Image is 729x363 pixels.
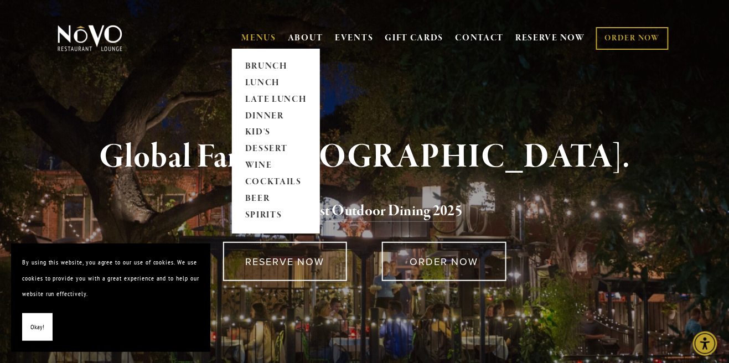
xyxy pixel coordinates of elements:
[335,33,373,44] a: EVENTS
[241,58,311,75] a: BRUNCH
[241,91,311,108] a: LATE LUNCH
[241,208,311,224] a: SPIRITS
[241,158,311,174] a: WINE
[22,313,53,341] button: Okay!
[266,201,455,222] a: Voted Best Outdoor Dining 202
[382,242,506,281] a: ORDER NOW
[223,242,347,281] a: RESERVE NOW
[241,125,311,141] a: KID'S
[74,200,655,223] h2: 5
[241,108,311,125] a: DINNER
[596,27,669,50] a: ORDER NOW
[288,33,324,44] a: ABOUT
[241,75,311,91] a: LUNCH
[99,136,630,178] strong: Global Fare. [GEOGRAPHIC_DATA].
[22,255,199,302] p: By using this website, you agree to our use of cookies. We use cookies to provide you with a grea...
[515,28,585,49] a: RESERVE NOW
[241,191,311,208] a: BEER
[385,28,444,49] a: GIFT CARDS
[30,319,44,335] span: Okay!
[693,331,717,356] div: Accessibility Menu
[241,174,311,191] a: COCKTAILS
[241,33,276,44] a: MENUS
[241,141,311,158] a: DESSERT
[55,24,125,52] img: Novo Restaurant &amp; Lounge
[456,28,504,49] a: CONTACT
[11,243,210,352] section: Cookie banner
